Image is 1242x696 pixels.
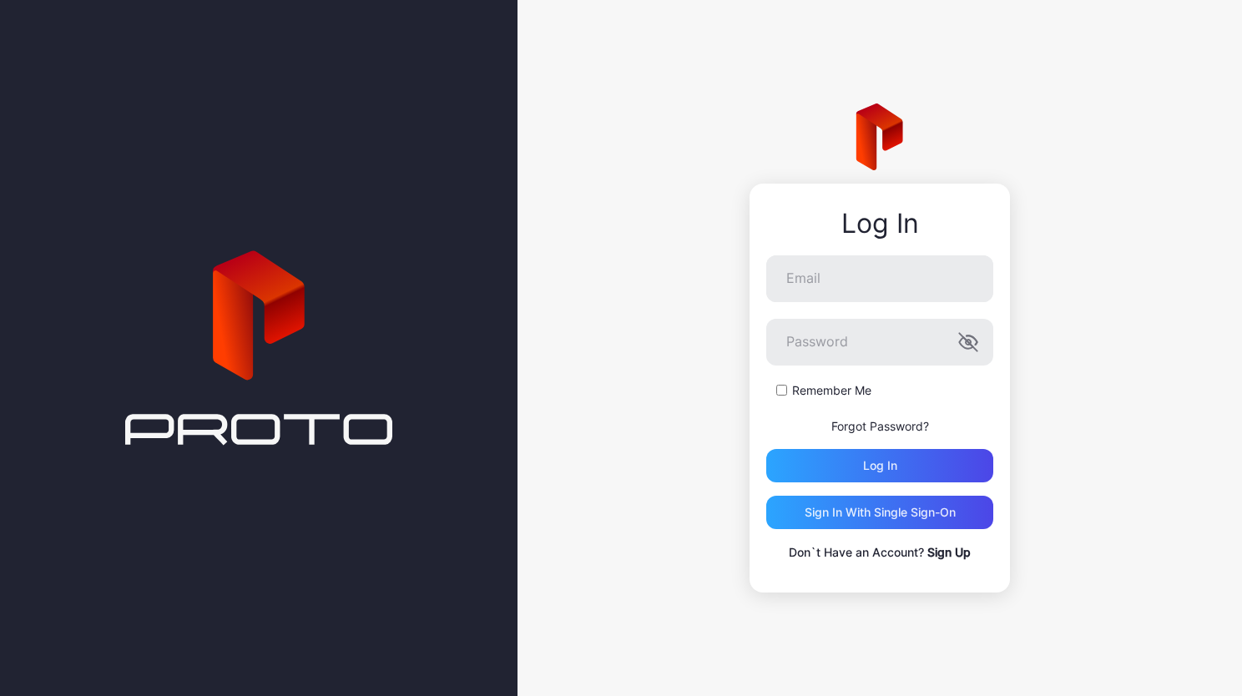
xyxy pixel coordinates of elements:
[927,545,971,559] a: Sign Up
[805,506,956,519] div: Sign in With Single Sign-On
[792,382,871,399] label: Remember Me
[766,449,993,482] button: Log in
[766,542,993,562] p: Don`t Have an Account?
[766,255,993,302] input: Email
[831,419,929,433] a: Forgot Password?
[766,496,993,529] button: Sign in With Single Sign-On
[766,209,993,239] div: Log In
[766,319,993,366] input: Password
[863,459,897,472] div: Log in
[958,332,978,352] button: Password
